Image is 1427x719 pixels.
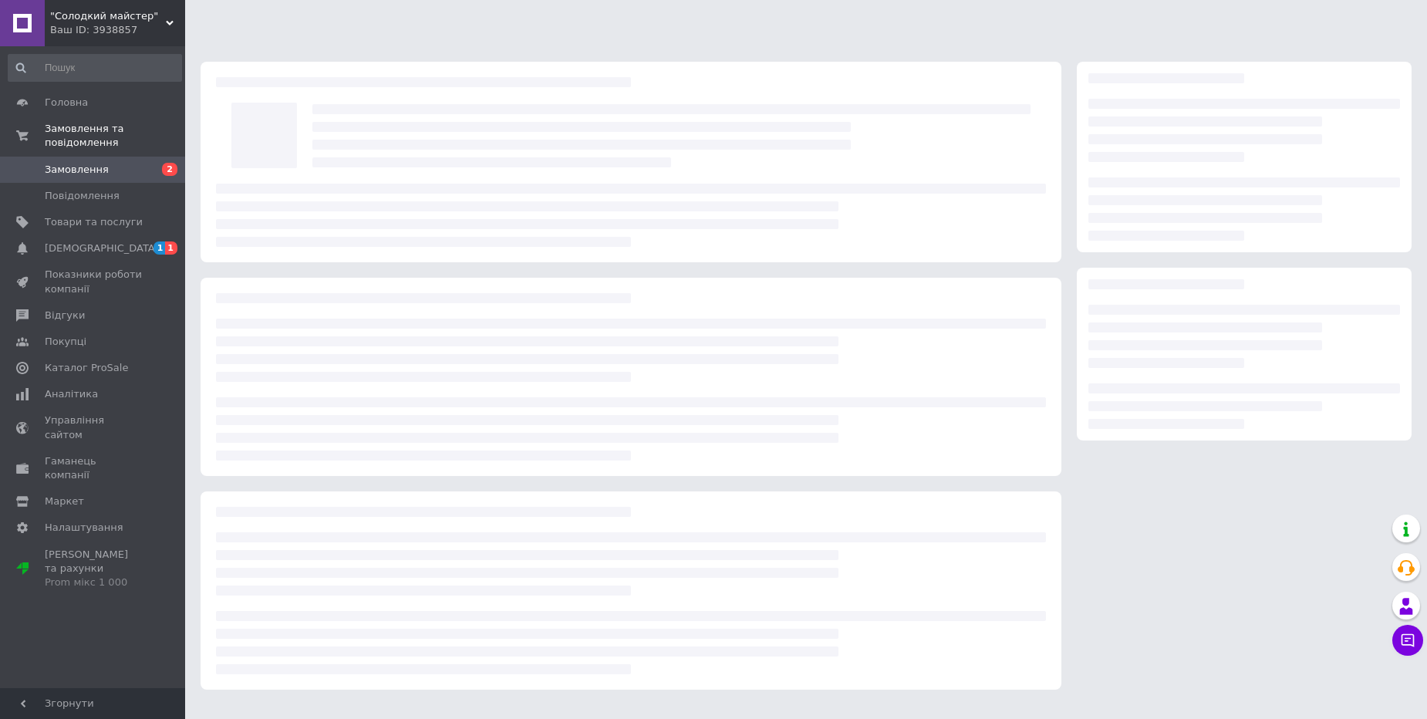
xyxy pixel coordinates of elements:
[45,241,159,255] span: [DEMOGRAPHIC_DATA]
[162,163,177,176] span: 2
[45,414,143,441] span: Управління сайтом
[45,309,85,322] span: Відгуки
[165,241,177,255] span: 1
[45,96,88,110] span: Головна
[45,268,143,295] span: Показники роботи компанії
[45,521,123,535] span: Налаштування
[1392,625,1423,656] button: Чат з покупцем
[8,54,182,82] input: Пошук
[45,495,84,508] span: Маркет
[45,387,98,401] span: Аналітика
[45,215,143,229] span: Товари та послуги
[45,576,143,589] div: Prom мікс 1 000
[45,122,185,150] span: Замовлення та повідомлення
[50,9,166,23] span: "Солодкий майстер"
[45,163,109,177] span: Замовлення
[153,241,166,255] span: 1
[50,23,185,37] div: Ваш ID: 3938857
[45,335,86,349] span: Покупці
[45,548,143,590] span: [PERSON_NAME] та рахунки
[45,189,120,203] span: Повідомлення
[45,361,128,375] span: Каталог ProSale
[45,454,143,482] span: Гаманець компанії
